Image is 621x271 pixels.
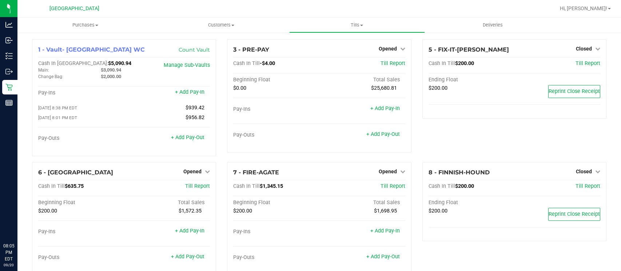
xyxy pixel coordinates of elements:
[429,169,490,176] span: 8 - FINNISH-HOUND
[7,213,29,235] iframe: Resource center
[154,22,288,28] span: Customers
[153,17,289,33] a: Customers
[179,46,210,53] a: Count Vault
[370,228,400,234] a: + Add Pay-In
[5,84,13,91] inline-svg: Retail
[233,183,260,189] span: Cash In Till
[175,228,204,234] a: + Add Pay-In
[473,22,513,28] span: Deliveries
[549,88,600,94] span: Reprint Close Receipt
[233,254,319,261] div: Pay-Outs
[38,46,145,53] span: 1 - Vault- [GEOGRAPHIC_DATA] WC
[38,208,57,214] span: $200.00
[233,85,246,91] span: $0.00
[186,114,204,121] span: $956.82
[366,131,400,137] a: + Add Pay-Out
[38,74,63,79] span: Change Bag:
[548,208,600,221] button: Reprint Close Receipt
[381,60,405,66] a: Till Report
[38,135,124,142] div: Pay-Outs
[17,17,153,33] a: Purchases
[5,68,13,75] inline-svg: Outbound
[3,262,14,268] p: 09/20
[290,22,425,28] span: Tills
[233,77,319,83] div: Beginning Float
[576,183,600,189] a: Till Report
[233,60,260,66] span: Cash In Till
[429,46,509,53] span: 5 - FIX-IT-[PERSON_NAME]
[38,169,113,176] span: 6 - [GEOGRAPHIC_DATA]
[233,106,319,113] div: Pay-Ins
[429,60,455,66] span: Cash In Till
[455,60,474,66] span: $200.00
[171,134,204,141] a: + Add Pay-Out
[17,22,153,28] span: Purchases
[124,199,210,206] div: Total Sales
[38,90,124,96] div: Pay-Ins
[429,85,447,91] span: $200.00
[5,52,13,60] inline-svg: Inventory
[3,243,14,262] p: 08:05 PM EDT
[319,199,405,206] div: Total Sales
[186,105,204,111] span: $939.42
[260,60,275,66] span: -$4.00
[429,77,514,83] div: Ending Float
[233,199,319,206] div: Beginning Float
[38,68,49,73] span: Main:
[38,60,108,66] span: Cash In [GEOGRAPHIC_DATA]:
[183,169,202,174] span: Opened
[108,60,131,66] span: $5,090.94
[379,46,397,52] span: Opened
[101,74,121,79] span: $2,000.00
[38,254,124,261] div: Pay-Outs
[164,62,210,68] a: Manage Sub-Vaults
[429,183,455,189] span: Cash In Till
[5,21,13,28] inline-svg: Analytics
[374,208,397,214] span: $1,698.95
[455,183,474,189] span: $200.00
[371,85,397,91] span: $25,680.81
[5,37,13,44] inline-svg: Inbound
[319,77,405,83] div: Total Sales
[381,183,405,189] a: Till Report
[171,254,204,260] a: + Add Pay-Out
[38,105,77,110] span: [DATE] 8:38 PM EDT
[101,67,121,73] span: $3,090.94
[548,85,600,98] button: Reprint Close Receipt
[38,199,124,206] div: Beginning Float
[576,46,592,52] span: Closed
[179,208,202,214] span: $1,572.35
[549,211,600,217] span: Reprint Close Receipt
[49,5,99,12] span: [GEOGRAPHIC_DATA]
[233,169,279,176] span: 7 - FIRE-AGATE
[289,17,425,33] a: Tills
[38,183,65,189] span: Cash In Till
[233,228,319,235] div: Pay-Ins
[38,228,124,235] div: Pay-Ins
[370,105,400,112] a: + Add Pay-In
[366,254,400,260] a: + Add Pay-Out
[429,208,447,214] span: $200.00
[233,208,252,214] span: $200.00
[233,132,319,138] div: Pay-Outs
[233,46,269,53] span: 3 - PRE-PAY
[175,89,204,95] a: + Add Pay-In
[429,199,514,206] div: Ending Float
[38,115,77,120] span: [DATE] 8:01 PM EDT
[379,169,397,174] span: Opened
[260,183,283,189] span: $1,345.15
[65,183,84,189] span: $635.75
[576,169,592,174] span: Closed
[560,5,607,11] span: Hi, [PERSON_NAME]!
[5,99,13,106] inline-svg: Reports
[185,183,210,189] a: Till Report
[576,60,600,66] a: Till Report
[425,17,561,33] a: Deliveries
